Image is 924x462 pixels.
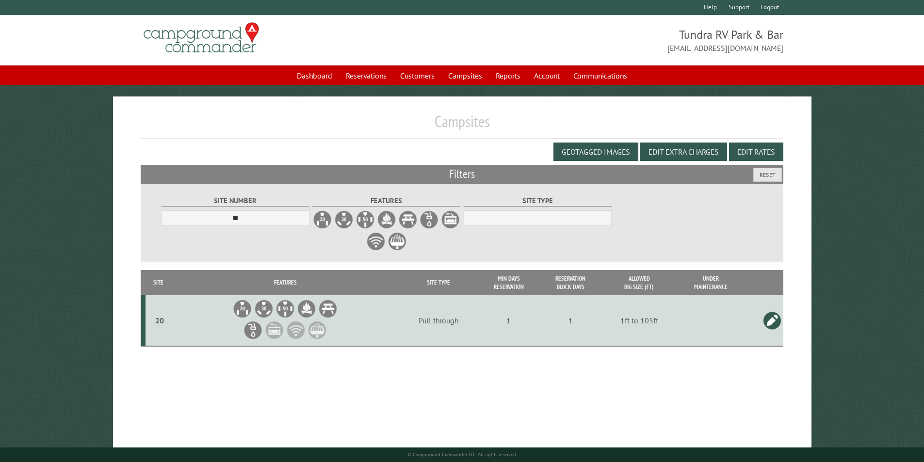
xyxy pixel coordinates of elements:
[490,66,526,85] a: Reports
[141,165,784,183] h2: Filters
[553,143,638,161] button: Geotagged Images
[394,66,440,85] a: Customers
[171,270,399,295] th: Features
[254,299,274,319] li: 30A Electrical Hookup
[464,195,612,207] label: Site Type
[377,210,396,229] label: Firepit
[356,210,375,229] label: 50A Electrical Hookup
[233,299,252,319] li: 20A Electrical Hookup
[567,66,633,85] a: Communications
[388,232,407,251] label: Grill
[291,66,338,85] a: Dashboard
[729,143,783,161] button: Edit Rates
[442,66,488,85] a: Campsites
[334,210,354,229] label: 30A Electrical Hookup
[528,66,566,85] a: Account
[312,195,460,207] label: Features
[243,320,263,340] li: Water Hookup
[265,320,284,340] li: Sewer Hookup
[762,311,782,330] a: Edit this campsite
[401,316,476,325] div: Pull through
[141,112,784,139] h1: Campsites
[340,66,392,85] a: Reservations
[603,316,675,325] div: 1ft to 105ft
[366,232,386,251] label: WiFi Service
[462,27,784,54] span: Tundra RV Park & Bar [EMAIL_ADDRESS][DOMAIN_NAME]
[753,168,782,182] button: Reset
[308,320,327,340] li: Grill
[541,316,600,325] div: 1
[601,270,677,295] th: Allowed Rig Size (ft)
[399,270,478,295] th: Site Type
[318,299,338,319] li: Picnic Table
[540,270,602,295] th: Reservation Block Days
[407,451,517,458] small: © Campground Commander LLC. All rights reserved.
[479,316,538,325] div: 1
[146,270,171,295] th: Site
[677,270,745,295] th: Under Maintenance
[286,320,306,340] li: WiFi Service
[441,210,460,229] label: Sewer Hookup
[398,210,418,229] label: Picnic Table
[478,270,540,295] th: Min Days Reservation
[149,316,170,325] div: 20
[141,19,262,57] img: Campground Commander
[313,210,332,229] label: 20A Electrical Hookup
[420,210,439,229] label: Water Hookup
[162,195,309,207] label: Site Number
[297,299,316,319] li: Firepit
[640,143,727,161] button: Edit Extra Charges
[276,299,295,319] li: 50A Electrical Hookup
